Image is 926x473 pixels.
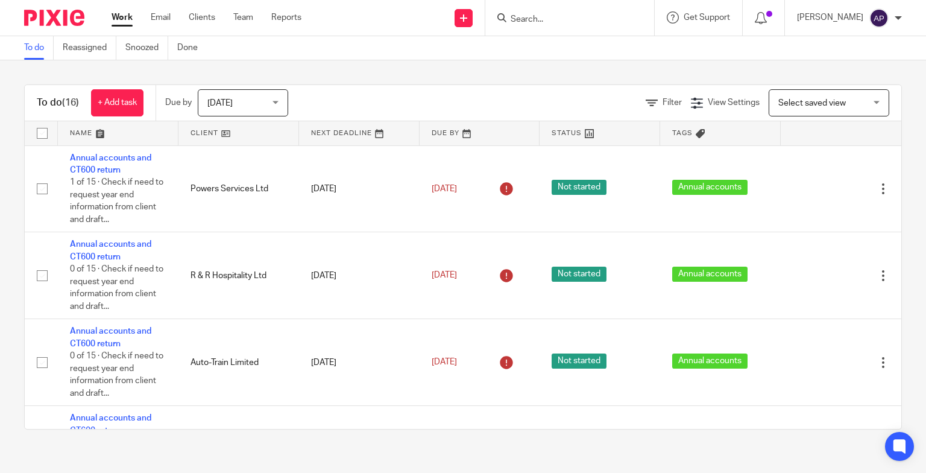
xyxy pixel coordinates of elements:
[672,267,748,282] span: Annual accounts
[432,185,457,193] span: [DATE]
[70,154,151,174] a: Annual accounts and CT600 return
[797,11,863,24] p: [PERSON_NAME]
[37,97,79,109] h1: To do
[70,327,151,348] a: Annual accounts and CT600 return
[778,99,846,107] span: Select saved view
[91,89,143,116] a: + Add task
[509,14,618,25] input: Search
[178,319,299,406] td: Auto-Train Limited
[70,240,151,261] a: Annual accounts and CT600 return
[299,145,420,232] td: [DATE]
[151,11,171,24] a: Email
[24,10,84,26] img: Pixie
[70,414,151,434] a: Annual accounts and CT600 return
[178,232,299,319] td: R & R Hospitality Ltd
[24,36,54,60] a: To do
[70,178,163,224] span: 1 of 15 · Check if need to request year end information from client and draft...
[869,8,889,28] img: svg%3E
[189,11,215,24] a: Clients
[708,98,760,107] span: View Settings
[672,354,748,369] span: Annual accounts
[672,180,748,195] span: Annual accounts
[299,319,420,406] td: [DATE]
[684,13,730,22] span: Get Support
[165,97,192,109] p: Due by
[62,98,79,107] span: (16)
[672,130,693,136] span: Tags
[177,36,207,60] a: Done
[663,98,682,107] span: Filter
[63,36,116,60] a: Reassigned
[178,145,299,232] td: Powers Services Ltd
[552,354,606,369] span: Not started
[552,267,606,282] span: Not started
[552,180,606,195] span: Not started
[207,99,233,107] span: [DATE]
[432,358,457,367] span: [DATE]
[70,265,163,311] span: 0 of 15 · Check if need to request year end information from client and draft...
[125,36,168,60] a: Snoozed
[70,352,163,398] span: 0 of 15 · Check if need to request year end information from client and draft...
[112,11,133,24] a: Work
[432,271,457,280] span: [DATE]
[299,232,420,319] td: [DATE]
[271,11,301,24] a: Reports
[233,11,253,24] a: Team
